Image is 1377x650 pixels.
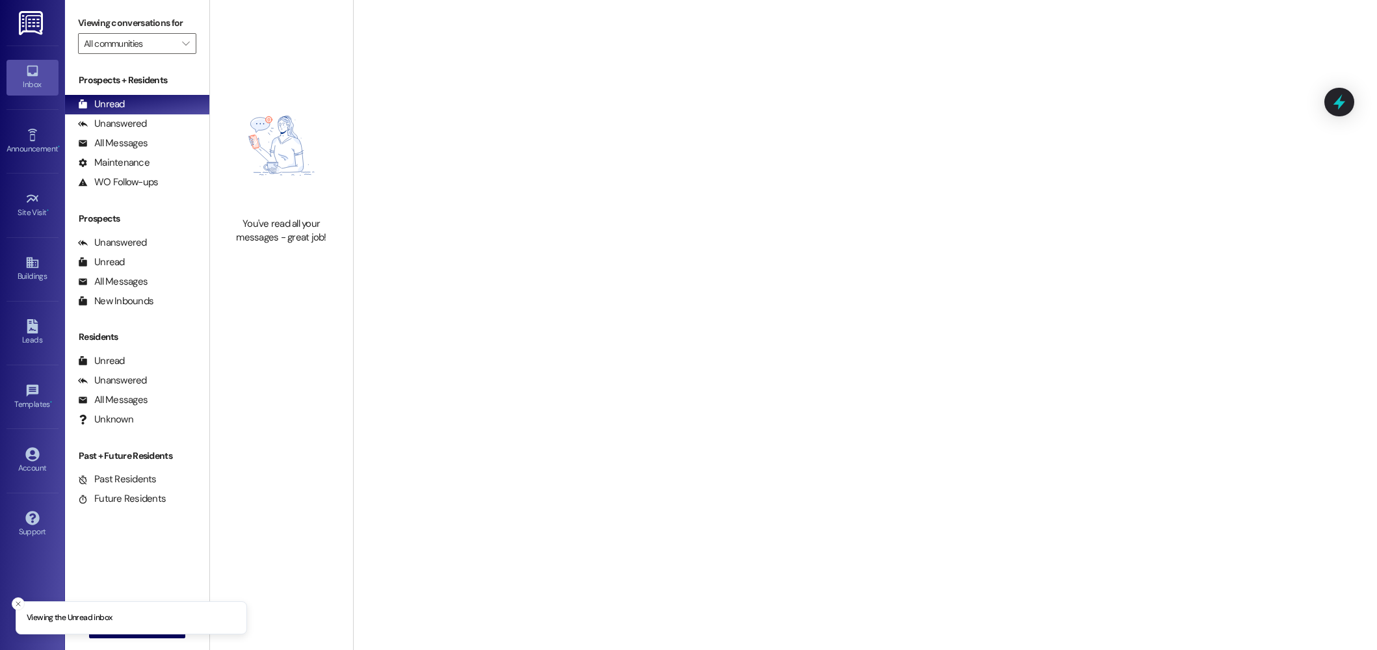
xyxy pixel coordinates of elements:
a: Inbox [7,60,59,95]
div: Unread [78,97,125,111]
div: Future Residents [78,492,166,506]
span: • [50,398,52,407]
div: All Messages [78,393,148,407]
input: All communities [84,33,176,54]
div: Residents [65,330,209,344]
div: Unanswered [78,374,147,387]
div: All Messages [78,275,148,289]
div: Past + Future Residents [65,449,209,463]
div: Unread [78,255,125,269]
a: Buildings [7,252,59,287]
div: Unanswered [78,236,147,250]
a: Account [7,443,59,478]
div: You've read all your messages - great job! [224,217,339,245]
div: Prospects [65,212,209,226]
div: Past Residents [78,473,157,486]
a: Site Visit • [7,188,59,223]
span: • [58,142,60,151]
img: empty-state [224,81,339,211]
label: Viewing conversations for [78,13,196,33]
div: WO Follow-ups [78,175,158,189]
div: Prospects + Residents [65,73,209,87]
img: ResiDesk Logo [19,11,46,35]
a: Templates • [7,380,59,415]
span: • [47,206,49,215]
p: Viewing the Unread inbox [27,612,112,624]
a: Support [7,507,59,542]
div: Maintenance [78,156,150,170]
div: Unread [78,354,125,368]
button: Close toast [12,597,25,610]
div: Unanswered [78,117,147,131]
a: Leads [7,315,59,350]
div: Unknown [78,413,133,426]
div: New Inbounds [78,294,153,308]
div: All Messages [78,136,148,150]
i:  [182,38,189,49]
